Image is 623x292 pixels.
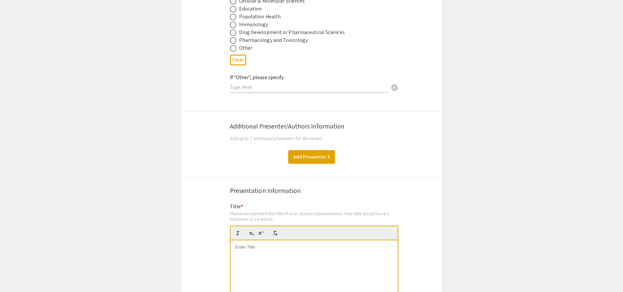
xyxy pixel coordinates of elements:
[239,36,308,44] div: Pharmacology and Toxicology
[5,263,28,287] iframe: Chat
[388,80,401,94] button: Clear
[390,84,398,92] span: cancel
[230,135,323,141] span: Add up to 7 additional presenters for this event.
[230,55,246,65] button: Clear
[239,21,268,28] div: Immunology
[230,74,284,81] mat-label: If "Other", please specify
[230,211,398,222] div: Please include here the title of your abstract/presentation. Your title should have a maximum of ...
[288,150,335,164] button: Add Presenter 2
[239,28,345,36] div: Drug Development or Pharmaceutical Sciences
[230,121,393,131] div: Additional Presenter/Authors Information
[239,5,262,13] div: Education
[230,84,388,91] input: Type Here
[239,44,252,52] div: Other
[239,13,281,21] div: Population Health
[230,203,243,210] mat-label: Title
[230,186,393,196] div: Presentation Information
